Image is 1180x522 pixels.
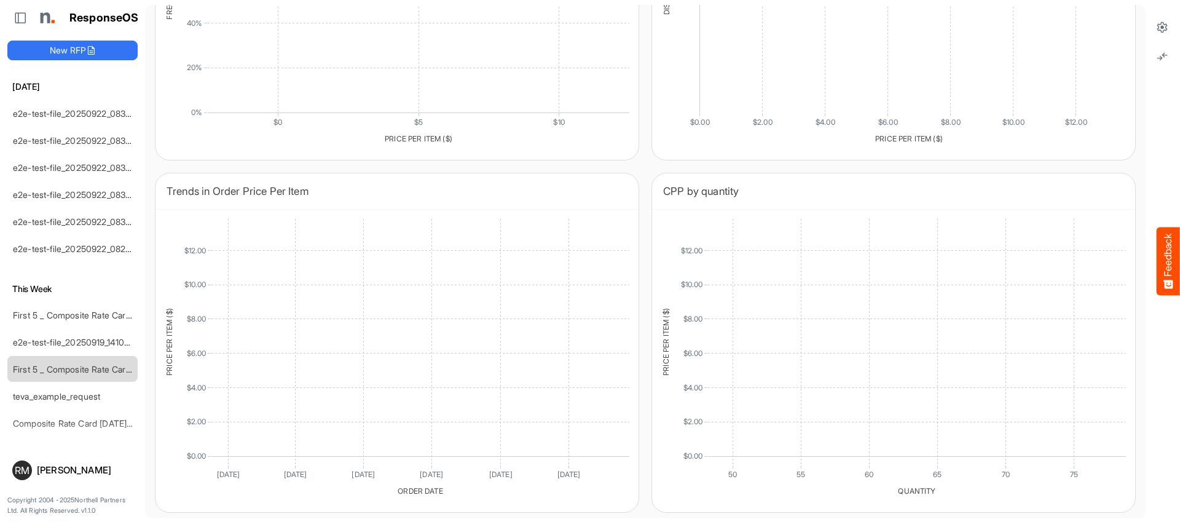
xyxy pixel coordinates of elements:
span: RM [15,465,29,475]
h6: [DATE] [7,80,138,93]
a: First 5 _ Composite Rate Card [DATE] (2) [13,310,173,320]
a: e2e-test-file_20250922_083314 [13,162,140,173]
button: Feedback [1157,227,1180,295]
a: e2e-test-file_20250922_083426 [13,135,141,146]
a: e2e-test-file_20250922_082953 [13,243,141,254]
img: Northell [34,6,58,30]
a: e2e-test-file_20250919_141053 [13,337,135,347]
p: Copyright 2004 - 2025 Northell Partners Ltd. All Rights Reserved. v 1.1.0 [7,495,138,516]
h6: This Week [7,282,138,296]
div: Trends in Order Price Per Item [167,183,627,200]
a: teva_example_request [13,391,100,401]
a: e2e-test-file_20250922_083049 [13,216,142,227]
div: CPP by quantity [663,183,1124,200]
a: e2e-test-file_20250922_083137 [13,189,138,200]
a: e2e-test-file_20250922_083536 [13,108,141,119]
button: New RFP [7,41,138,60]
a: First 5 _ Composite Rate Card [DATE] (2) [13,364,173,374]
h1: ResponseOS [69,12,139,25]
div: [PERSON_NAME] [37,465,133,475]
a: Composite Rate Card [DATE]_smaller [13,418,159,429]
